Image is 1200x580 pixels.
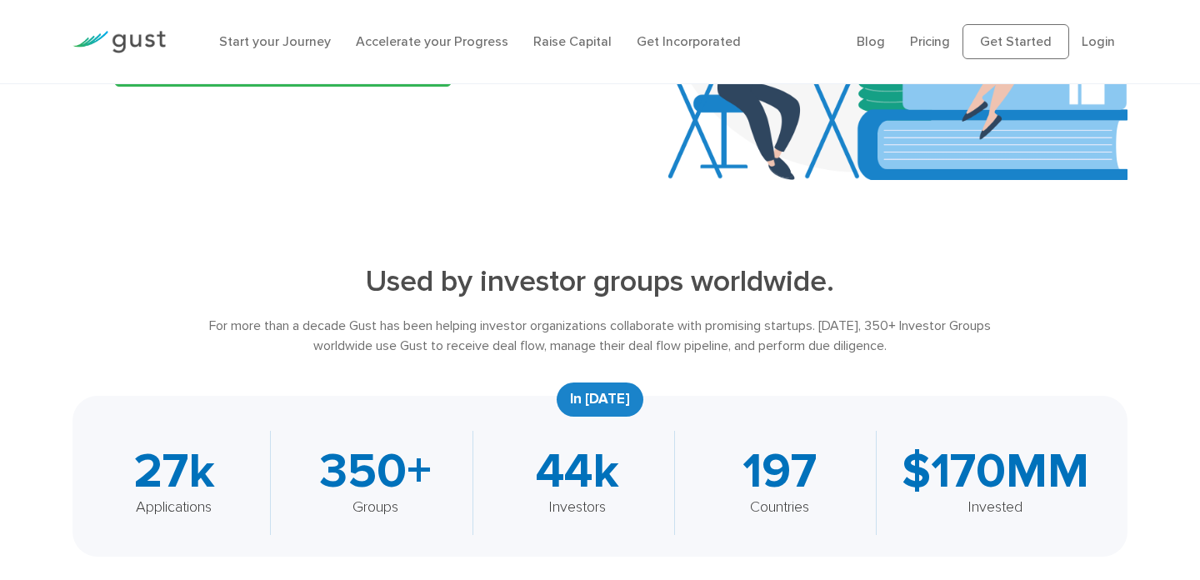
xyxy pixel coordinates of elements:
[700,496,859,518] div: Countries
[700,447,859,496] div: 197
[219,33,331,49] a: Start your Journey
[902,447,1089,496] div: $170MM
[356,33,508,49] a: Accelerate your Progress
[962,24,1069,59] a: Get Started
[1082,33,1115,49] a: Login
[178,316,1022,356] div: For more than a decade Gust has been helping investor organizations collaborate with promising st...
[637,33,741,49] a: Get Incorporated
[857,33,885,49] a: Blog
[178,263,1022,299] h2: Used by investor groups worldwide.
[94,447,253,496] div: 27k
[498,447,657,496] div: 44k
[498,496,657,518] div: Investors
[902,496,1089,518] div: Invested
[533,33,612,49] a: Raise Capital
[910,33,950,49] a: Pricing
[94,496,253,518] div: Applications
[72,31,166,53] img: Gust Logo
[296,447,455,496] div: 350+
[557,382,643,417] div: In [DATE]
[296,496,455,518] div: Groups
